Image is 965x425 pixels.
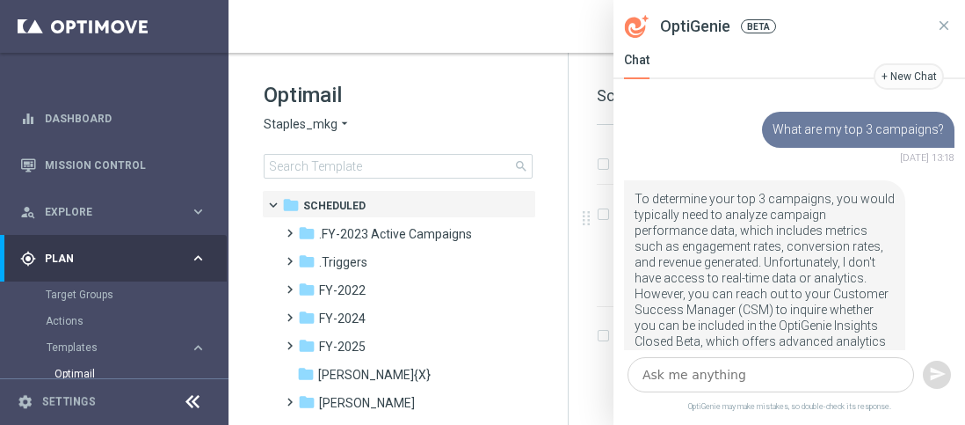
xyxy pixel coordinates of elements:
[20,204,36,220] i: person_search
[319,254,367,270] span: .Triggers
[297,365,315,383] i: folder
[625,15,649,38] svg: OptiGenie Icon
[762,112,954,148] div: What are my top 3 campaigns?
[298,309,316,326] i: folder
[46,282,227,308] div: Target Groups
[319,339,366,355] span: FY-2025
[45,95,207,142] a: Dashboard
[19,252,207,266] button: gps_fixed Plan keyboard_arrow_right
[47,342,172,353] span: Templates
[597,86,671,105] span: Scheduled
[46,308,227,334] div: Actions
[46,314,183,328] a: Actions
[264,116,352,133] button: Staples_mkg arrow_drop_down
[20,204,190,220] div: Explore
[613,399,965,425] span: OptiGenie may make mistakes, so double-check its response.
[624,53,649,79] div: Chat
[514,159,528,173] span: search
[298,337,316,355] i: folder
[18,394,33,410] i: settings
[45,142,207,188] a: Mission Control
[298,253,316,270] i: folder
[303,198,366,214] span: Scheduled
[741,19,776,33] span: BETA
[20,142,207,188] div: Mission Control
[882,70,937,84] div: + New Chat
[762,151,954,166] div: [DATE] 13:18
[45,207,190,217] span: Explore
[282,196,300,214] i: folder
[19,112,207,126] button: equalizer Dashboard
[20,251,190,267] div: Plan
[190,340,207,356] i: keyboard_arrow_right
[19,158,207,172] button: Mission Control
[298,393,316,411] i: folder
[46,288,183,302] a: Target Groups
[47,342,190,353] div: Templates
[20,111,36,127] i: equalizer
[190,203,207,220] i: keyboard_arrow_right
[337,116,352,133] i: arrow_drop_down
[190,250,207,267] i: keyboard_arrow_right
[45,253,190,264] span: Plan
[318,367,431,383] span: jonathan_pr_test_{X}
[319,282,366,298] span: FY-2022
[42,397,96,407] a: Settings
[54,367,183,381] a: Optimail
[54,361,227,387] div: Optimail
[319,395,415,411] span: jonathan_testing_folder
[298,281,316,298] i: folder
[264,116,337,133] span: Staples_mkg
[319,311,366,326] span: FY-2024
[298,224,316,242] i: folder
[20,251,36,267] i: gps_fixed
[319,226,472,242] span: .FY-2023 Active Campaigns
[635,191,895,365] p: To determine your top 3 campaigns, you would typically need to analyze campaign performance data,...
[20,95,207,142] div: Dashboard
[19,205,207,219] button: person_search Explore keyboard_arrow_right
[264,81,533,109] h1: Optimail
[46,341,207,355] button: Templates keyboard_arrow_right
[264,154,533,179] input: Search Template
